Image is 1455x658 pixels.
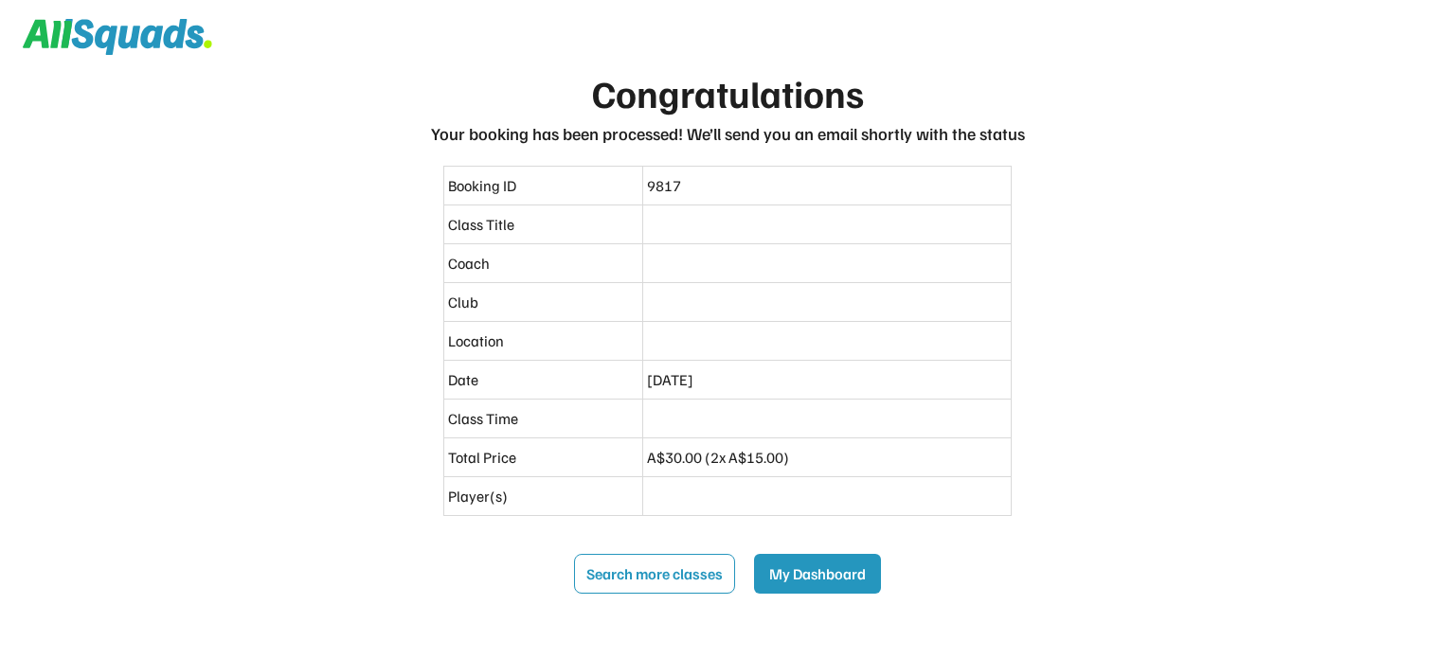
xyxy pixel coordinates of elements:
[448,368,638,391] div: Date
[592,64,864,121] div: Congratulations
[431,121,1025,147] div: Your booking has been processed! We’ll send you an email shortly with the status
[754,554,881,594] button: My Dashboard
[448,329,638,352] div: Location
[448,252,638,275] div: Coach
[448,407,638,430] div: Class Time
[448,213,638,236] div: Class Title
[448,291,638,313] div: Club
[23,19,212,55] img: Squad%20Logo.svg
[448,446,638,469] div: Total Price
[574,554,735,594] button: Search more classes
[647,446,1007,469] div: A$30.00 (2x A$15.00)
[448,485,638,507] div: Player(s)
[448,174,638,197] div: Booking ID
[647,368,1007,391] div: [DATE]
[647,174,1007,197] div: 9817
